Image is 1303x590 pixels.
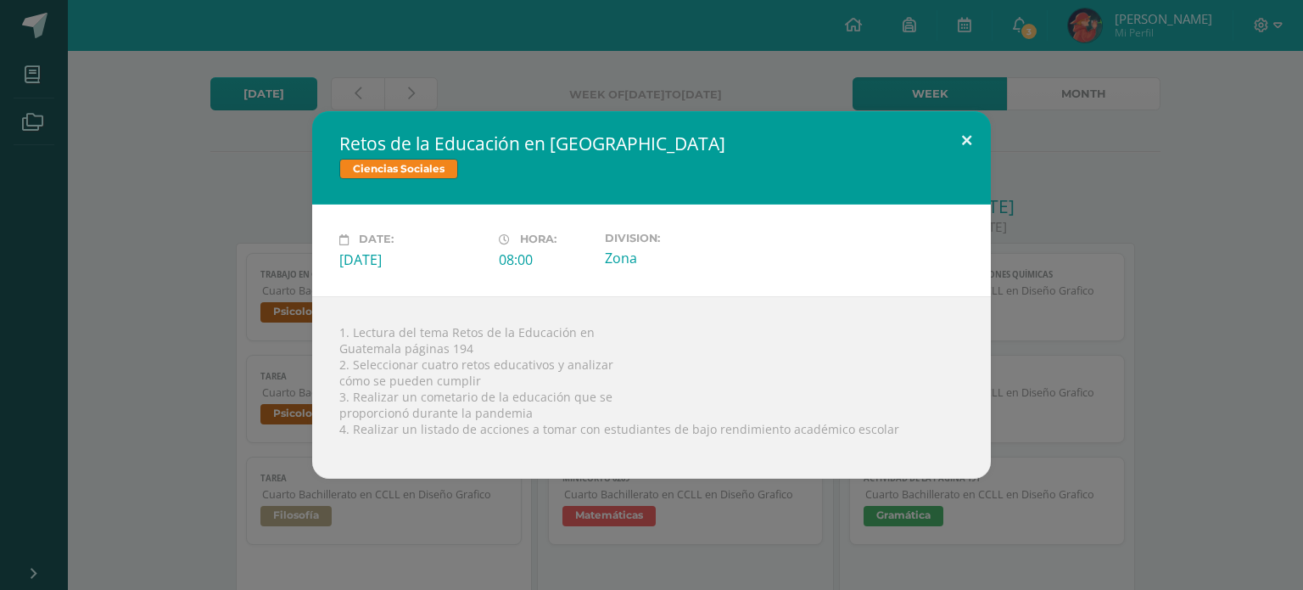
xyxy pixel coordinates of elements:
[605,232,751,244] label: Division:
[312,296,991,479] div: 1. Lectura del tema Retos de la Educación en Guatemala páginas 194 2. Seleccionar cuatro retos ed...
[605,249,751,267] div: Zona
[339,132,964,155] h2: Retos de la Educación en [GEOGRAPHIC_DATA]
[942,111,991,169] button: Close (Esc)
[339,159,458,179] span: Ciencias Sociales
[339,250,485,269] div: [DATE]
[520,233,556,246] span: Hora:
[359,233,394,246] span: Date:
[499,250,591,269] div: 08:00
